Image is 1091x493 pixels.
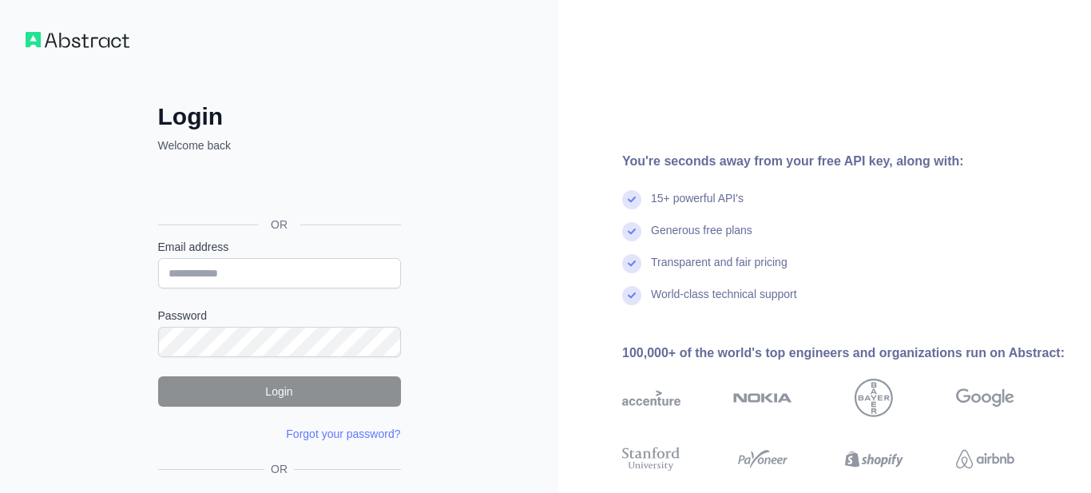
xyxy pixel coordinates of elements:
img: stanford university [622,444,680,474]
div: 100,000+ of the world's top engineers and organizations run on Abstract: [622,344,1065,363]
img: check mark [622,190,641,209]
a: Forgot your password? [286,427,400,440]
div: Generous free plans [651,222,752,254]
button: Login [158,376,401,407]
img: payoneer [733,444,791,474]
label: Password [158,308,401,324]
img: accenture [622,379,680,417]
img: nokia [733,379,791,417]
div: 15+ powerful API's [651,190,744,222]
label: Email address [158,239,401,255]
div: تسجيل الدخول باستخدام حساب Google (يفتح الرابط في علامة تبويب جديدة) [158,171,398,206]
span: OR [264,461,294,477]
img: check mark [622,222,641,241]
div: World-class technical support [651,286,797,318]
img: shopify [845,444,903,474]
h2: Login [158,102,401,131]
img: check mark [622,254,641,273]
span: OR [258,217,300,233]
p: Welcome back [158,137,401,153]
img: google [956,379,1014,417]
div: You're seconds away from your free API key, along with: [622,152,1065,171]
img: Workflow [26,32,129,48]
img: check mark [622,286,641,305]
img: airbnb [956,444,1014,474]
iframe: زر تسجيل الدخول باستخدام حساب Google [150,171,406,206]
div: Transparent and fair pricing [651,254,788,286]
img: bayer [855,379,893,417]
